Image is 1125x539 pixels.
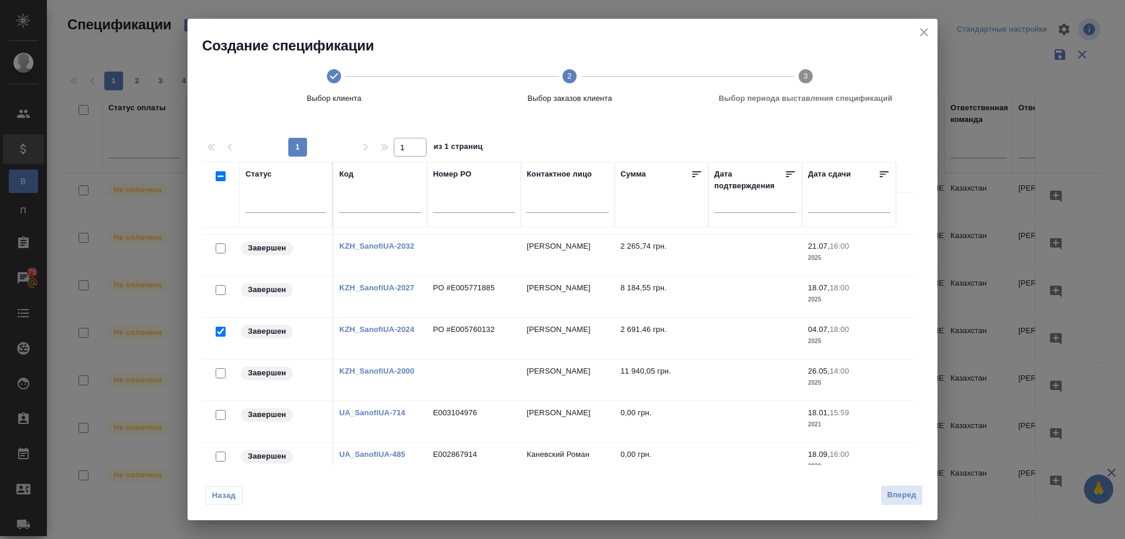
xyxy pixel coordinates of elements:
[205,486,243,505] button: Назад
[693,93,919,104] span: Выбор периода выставления спецификаций
[527,168,592,180] div: Контактное лицо
[887,489,916,502] span: Вперед
[808,419,890,430] p: 2021
[915,23,933,41] button: close
[808,408,830,417] p: 18.01,
[830,450,849,459] p: 16:00
[521,235,615,276] td: [PERSON_NAME]
[427,401,521,442] td: E003104976
[339,367,414,375] a: KZH_SanofiUA-2000
[339,408,405,417] a: UA_SanofiUA-714
[830,367,849,375] p: 14:00
[808,252,890,264] p: 2025
[615,276,708,317] td: 8 184,55 грн.
[830,325,849,334] p: 18:00
[339,283,414,292] a: KZH_SanofiUA-2027
[427,318,521,359] td: PO #E005760132
[615,235,708,276] td: 2 265,74 грн.
[521,276,615,317] td: [PERSON_NAME]
[456,93,683,104] span: Выбор заказов клиента
[248,450,286,462] p: Завершен
[615,401,708,442] td: 0,00 грн.
[808,377,890,389] p: 2025
[615,360,708,401] td: 11 940,05 грн.
[427,443,521,484] td: E002867914
[202,36,937,55] h2: Создание спецификации
[248,409,286,421] p: Завершен
[808,325,830,334] p: 04.07,
[433,168,471,180] div: Номер PO
[221,93,447,104] span: Выбор клиента
[621,168,646,184] div: Сумма
[808,367,830,375] p: 26.05,
[808,242,830,250] p: 21.07,
[808,335,890,347] p: 2025
[714,168,785,192] div: Дата подтверждения
[248,367,286,379] p: Завершен
[521,360,615,401] td: [PERSON_NAME]
[615,443,708,484] td: 0,00 грн.
[808,168,851,184] div: Дата сдачи
[212,490,236,501] span: Назад
[881,485,923,506] button: Вперед
[248,326,286,337] p: Завершен
[803,72,807,80] text: 3
[339,450,405,459] a: UA_SanofiUA-485
[808,294,890,306] p: 2025
[427,276,521,317] td: PO #E005771885
[434,140,483,157] span: из 1 страниц
[615,318,708,359] td: 2 691,46 грн.
[339,168,353,180] div: Код
[830,283,849,292] p: 18:00
[521,318,615,359] td: [PERSON_NAME]
[246,168,272,180] div: Статус
[568,72,572,80] text: 2
[808,283,830,292] p: 18.07,
[521,443,615,484] td: Каневский Роман
[830,242,849,250] p: 16:00
[808,450,830,459] p: 18.09,
[248,284,286,296] p: Завершен
[830,408,849,417] p: 15:59
[339,242,414,250] a: KZH_SanofiUA-2032
[339,325,414,334] a: KZH_SanofiUA-2024
[521,401,615,442] td: [PERSON_NAME]
[808,460,890,472] p: 2020
[248,242,286,254] p: Завершен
